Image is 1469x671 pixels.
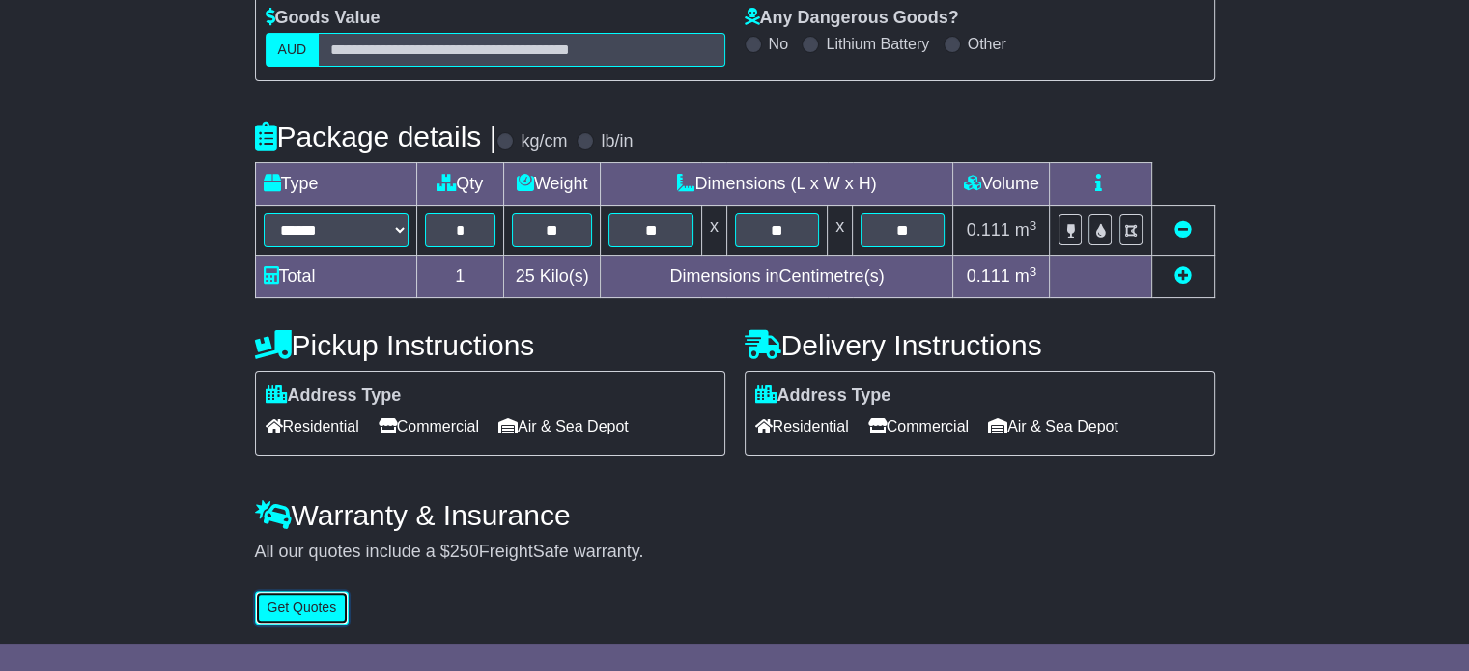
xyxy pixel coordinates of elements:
[450,542,479,561] span: 250
[1030,218,1037,233] sup: 3
[255,329,725,361] h4: Pickup Instructions
[968,35,1006,53] label: Other
[601,256,953,298] td: Dimensions in Centimetre(s)
[601,131,633,153] label: lb/in
[769,35,788,53] label: No
[266,8,381,29] label: Goods Value
[1030,265,1037,279] sup: 3
[1015,266,1037,286] span: m
[745,329,1215,361] h4: Delivery Instructions
[745,8,959,29] label: Any Dangerous Goods?
[988,411,1118,441] span: Air & Sea Depot
[266,33,320,67] label: AUD
[601,163,953,206] td: Dimensions (L x W x H)
[255,121,497,153] h4: Package details |
[503,163,601,206] td: Weight
[266,385,402,406] label: Address Type
[828,206,853,256] td: x
[255,256,416,298] td: Total
[967,220,1010,239] span: 0.111
[255,499,1215,531] h4: Warranty & Insurance
[498,411,629,441] span: Air & Sea Depot
[1015,220,1037,239] span: m
[255,163,416,206] td: Type
[503,256,601,298] td: Kilo(s)
[521,131,567,153] label: kg/cm
[701,206,726,256] td: x
[755,411,849,441] span: Residential
[379,411,479,441] span: Commercial
[255,542,1215,563] div: All our quotes include a $ FreightSafe warranty.
[516,266,535,286] span: 25
[416,256,503,298] td: 1
[416,163,503,206] td: Qty
[266,411,359,441] span: Residential
[1174,266,1192,286] a: Add new item
[953,163,1050,206] td: Volume
[255,591,350,625] button: Get Quotes
[755,385,891,406] label: Address Type
[967,266,1010,286] span: 0.111
[1174,220,1192,239] a: Remove this item
[826,35,929,53] label: Lithium Battery
[868,411,969,441] span: Commercial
